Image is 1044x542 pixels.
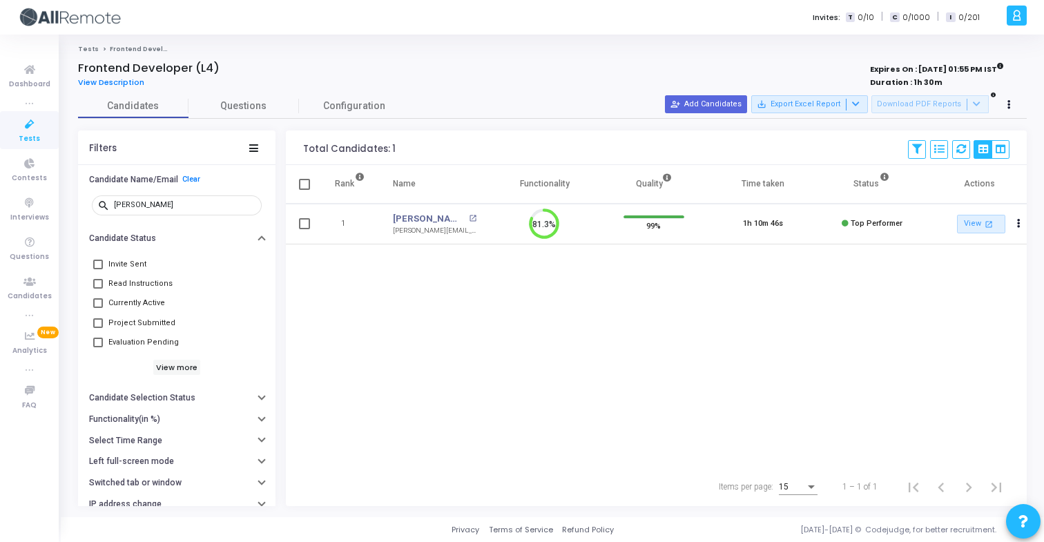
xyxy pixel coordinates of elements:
[78,77,144,88] span: View Description
[870,77,942,88] strong: Duration : 1h 30m
[813,12,840,23] label: Invites:
[937,10,939,24] span: |
[779,482,789,492] span: 15
[1009,215,1028,234] button: Actions
[489,524,553,536] a: Terms of Service
[890,12,899,23] span: C
[110,45,195,53] span: Frontend Developer (L4)
[871,95,989,113] button: Download PDF Reports
[89,414,160,425] h6: Functionality(in %)
[927,165,1036,204] th: Actions
[469,215,476,222] mat-icon: open_in_new
[12,345,47,357] span: Analytics
[89,233,156,244] h6: Candidate Status
[108,275,173,292] span: Read Instructions
[881,10,883,24] span: |
[320,165,379,204] th: Rank
[108,295,165,311] span: Currently Active
[89,175,178,185] h6: Candidate Name/Email
[974,140,1009,159] div: View Options
[108,256,146,273] span: Invite Sent
[9,79,50,90] span: Dashboard
[900,473,927,501] button: First page
[742,176,784,191] div: Time taken
[665,95,747,113] button: Add Candidates
[19,133,40,145] span: Tests
[12,173,47,184] span: Contests
[89,393,195,403] h6: Candidate Selection Status
[303,144,396,155] div: Total Candidates: 1
[927,473,955,501] button: Previous page
[108,334,179,351] span: Evaluation Pending
[858,12,874,23] span: 0/10
[89,143,117,154] div: Filters
[78,409,275,430] button: Functionality(in %)
[751,95,868,113] button: Export Excel Report
[78,99,188,113] span: Candidates
[452,524,479,536] a: Privacy
[78,61,220,75] h4: Frontend Developer (L4)
[188,99,299,113] span: Questions
[955,473,983,501] button: Next page
[490,165,599,204] th: Functionality
[89,436,162,446] h6: Select Time Range
[646,219,661,233] span: 99%
[320,204,379,244] td: 1
[393,212,465,226] a: [PERSON_NAME]
[957,215,1005,233] a: View
[670,99,680,109] mat-icon: person_add_alt
[78,494,275,515] button: IP address change
[78,387,275,409] button: Candidate Selection Status
[562,524,614,536] a: Refund Policy
[89,478,182,488] h6: Switched tab or window
[779,483,818,492] mat-select: Items per page:
[153,360,201,375] h6: View more
[78,45,1027,54] nav: breadcrumb
[97,199,114,211] mat-icon: search
[743,218,783,230] div: 1h 10m 46s
[114,201,256,209] input: Search...
[842,481,878,493] div: 1 – 1 of 1
[89,456,174,467] h6: Left full-screen mode
[599,165,708,204] th: Quality
[78,228,275,249] button: Candidate Status
[983,218,995,230] mat-icon: open_in_new
[393,176,416,191] div: Name
[108,315,175,331] span: Project Submitted
[393,226,476,236] div: [PERSON_NAME][EMAIL_ADDRESS][DOMAIN_NAME]
[182,175,200,184] a: Clear
[983,473,1010,501] button: Last page
[323,99,385,113] span: Configuration
[78,45,99,53] a: Tests
[89,499,162,510] h6: IP address change
[902,12,930,23] span: 0/1000
[22,400,37,412] span: FAQ
[8,291,52,302] span: Candidates
[870,60,1004,75] strong: Expires On : [DATE] 01:55 PM IST
[719,481,773,493] div: Items per page:
[10,212,49,224] span: Interviews
[10,251,49,263] span: Questions
[846,12,855,23] span: T
[614,524,1027,536] div: [DATE]-[DATE] © Codejudge, for better recruitment.
[851,219,902,228] span: Top Performer
[958,12,980,23] span: 0/201
[17,3,121,31] img: logo
[757,99,766,109] mat-icon: save_alt
[946,12,955,23] span: I
[37,327,59,338] span: New
[818,165,927,204] th: Status
[78,429,275,451] button: Select Time Range
[78,451,275,472] button: Left full-screen mode
[78,472,275,494] button: Switched tab or window
[78,78,155,87] a: View Description
[78,168,275,190] button: Candidate Name/EmailClear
